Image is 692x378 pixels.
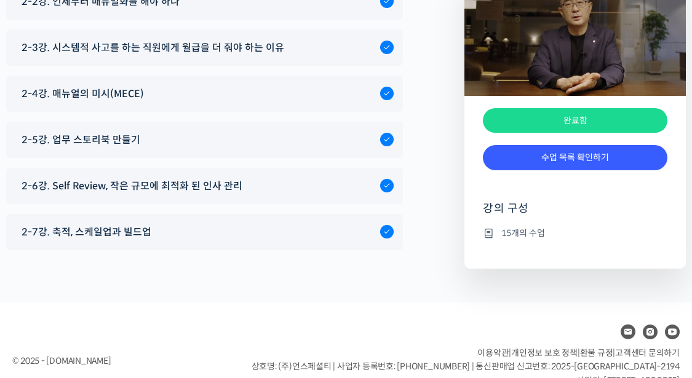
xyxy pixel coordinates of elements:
[15,39,394,56] a: 2-3강. 시스템적 사고를 하는 직원에게 월급을 더 줘야 하는 이유
[511,347,578,358] a: 개인정보 보호 정책
[12,353,221,369] div: © 2025 - [DOMAIN_NAME]
[81,291,159,321] a: 대화
[39,309,46,319] span: 홈
[15,132,394,148] a: 2-5강. 업무 스토리북 만들기
[22,178,242,194] span: 2-6강. Self Review, 작은 규모에 최적화 된 인사 관리
[113,310,127,320] span: 대화
[15,224,394,240] a: 2-7강. 축적, 스케일업과 빌드업
[4,291,81,321] a: 홈
[22,39,284,56] span: 2-3강. 시스템적 사고를 하는 직원에게 월급을 더 줘야 하는 이유
[483,108,667,133] div: 완료함
[15,85,394,102] a: 2-4강. 매뉴얼의 미시(MECE)
[483,201,667,226] h4: 강의 구성
[483,226,667,240] li: 15개의 수업
[159,291,236,321] a: 설정
[615,347,680,358] span: 고객센터 문의하기
[483,145,667,170] a: 수업 목록 확인하기
[477,347,509,358] a: 이용약관
[22,132,140,148] span: 2-5강. 업무 스토리북 만들기
[190,309,205,319] span: 설정
[22,85,144,102] span: 2-4강. 매뉴얼의 미시(MECE)
[15,178,394,194] a: 2-6강. Self Review, 작은 규모에 최적화 된 인사 관리
[22,224,151,240] span: 2-7강. 축적, 스케일업과 빌드업
[580,347,613,358] a: 환불 규정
